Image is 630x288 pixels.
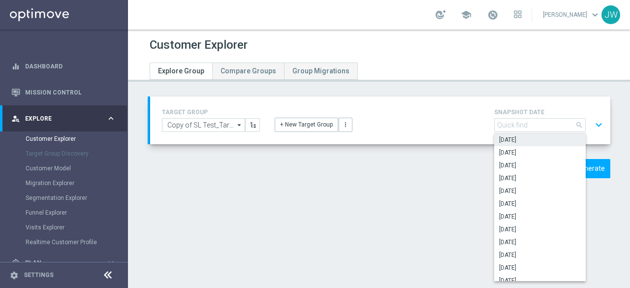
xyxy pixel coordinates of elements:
span: [DATE] [499,264,581,272]
i: equalizer [11,62,20,71]
button: person_search Explore keyboard_arrow_right [11,115,116,123]
button: + New Target Group [275,118,338,131]
a: Funnel Explorer [26,209,102,217]
span: search [575,121,583,129]
div: Mission Control [11,79,116,105]
button: equalizer Dashboard [11,63,116,70]
h1: Customer Explorer [150,38,248,52]
span: [DATE] [499,251,581,259]
span: Compare Groups [220,67,276,75]
a: Realtime Customer Profile [26,238,102,246]
a: Dashboard [25,53,116,79]
input: Copy of SL Test_Target Group_2024 [162,118,245,132]
span: [DATE] [499,187,581,195]
i: settings [10,271,19,280]
span: [DATE] [499,149,581,157]
div: Realtime Customer Profile [26,235,127,250]
a: Customer Model [26,164,102,172]
h4: TARGET GROUP [162,109,260,116]
i: arrow_drop_down [235,119,245,131]
div: Target Group Discovery [26,146,127,161]
div: Migration Explorer [26,176,127,191]
span: school [461,9,472,20]
div: Segmentation Explorer [26,191,127,205]
i: more_vert [342,121,349,128]
div: Explore [11,114,106,123]
button: Mission Control [11,89,116,96]
button: Generate [570,159,610,178]
span: [DATE] [499,174,581,182]
i: keyboard_arrow_right [106,258,116,267]
div: TARGET GROUP arrow_drop_down + New Target Group more_vert SNAPSHOT DATE arrow_drop_down search [D... [162,106,598,134]
span: [DATE] [499,161,581,169]
span: Plan [25,260,106,266]
span: [DATE] [499,238,581,246]
div: Funnel Explorer [26,205,127,220]
a: Migration Explorer [26,179,102,187]
input: Quick find [494,118,586,132]
div: JW [601,5,620,24]
button: more_vert [339,118,352,131]
a: Customer Explorer [26,135,102,143]
h4: SNAPSHOT DATE [494,109,606,116]
a: Visits Explorer [26,224,102,231]
a: Segmentation Explorer [26,194,102,202]
i: gps_fixed [11,258,20,267]
div: Visits Explorer [26,220,127,235]
span: [DATE] [499,200,581,208]
button: expand_more [592,116,606,134]
a: [PERSON_NAME]keyboard_arrow_down [542,7,601,22]
button: gps_fixed Plan keyboard_arrow_right [11,259,116,267]
span: [DATE] [499,213,581,221]
span: Explore [25,116,106,122]
span: Group Migrations [292,67,349,75]
span: Explore Group [158,67,204,75]
a: Mission Control [25,79,116,105]
ul: Tabs [150,63,358,80]
div: Customer Model [26,161,127,176]
span: [DATE] [499,277,581,285]
div: Plan [11,258,106,267]
div: Customer Explorer [26,131,127,146]
i: keyboard_arrow_right [106,114,116,123]
span: [DATE] [499,136,581,144]
span: keyboard_arrow_down [590,9,600,20]
i: person_search [11,114,20,123]
a: Settings [24,272,54,278]
span: [DATE] [499,225,581,233]
div: Dashboard [11,53,116,79]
